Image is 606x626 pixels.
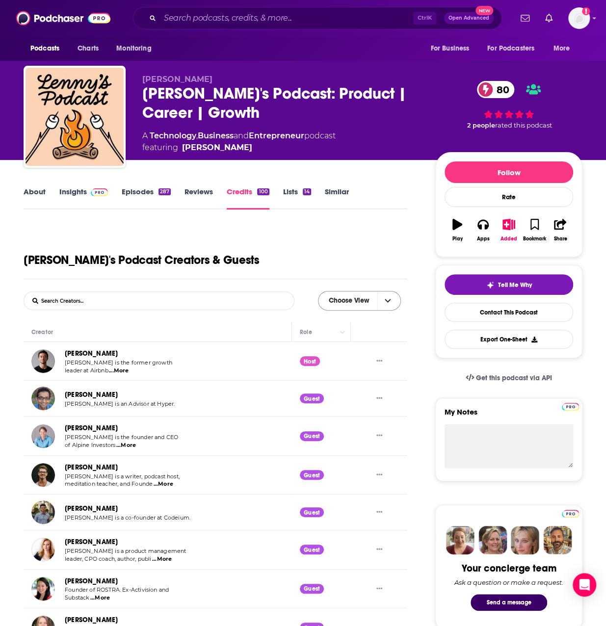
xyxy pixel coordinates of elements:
[446,526,474,554] img: Sydney Profile
[541,10,556,26] a: Show notifications dropdown
[467,122,495,129] span: 2 people
[65,586,169,593] span: Founder of ROSTRA. Ex-Activision and
[476,374,552,382] span: Get this podcast via API
[372,470,386,480] button: Show More Button
[568,7,590,29] img: User Profile
[196,131,198,140] span: ,
[30,42,59,55] span: Podcasts
[150,131,196,140] a: Technology
[24,187,46,209] a: About
[300,356,320,366] div: Host
[423,39,481,58] button: open menu
[471,594,547,611] button: Send a message
[562,508,579,518] a: Pro website
[477,81,514,98] a: 80
[325,187,349,209] a: Similar
[133,7,502,29] div: Search podcasts, credits, & more...
[445,274,573,295] button: tell me why sparkleTell Me Why
[24,39,72,58] button: open menu
[486,281,494,289] img: tell me why sparkle
[31,387,55,410] img: Shreyas Doshi
[65,555,151,562] span: leader, CPO coach, author, publi
[523,236,546,242] div: Bookmark
[495,122,552,129] span: rated this podcast
[372,356,386,366] button: Show More Button
[582,7,590,15] svg: Add a profile image
[257,188,269,195] div: 100
[65,504,118,513] a: [PERSON_NAME]
[477,236,490,242] div: Apps
[142,142,336,154] span: featuring
[65,514,190,521] span: [PERSON_NAME] is a co-founder at Codeium.
[445,212,470,248] button: Play
[300,545,324,554] div: Guest
[553,236,567,242] div: Share
[511,526,539,554] img: Jules Profile
[16,9,110,27] a: Podchaser - Follow, Share and Rate Podcasts
[372,431,386,441] button: Show More Button
[454,578,563,586] div: Ask a question or make a request.
[31,326,53,338] div: Creator
[65,349,118,358] a: [PERSON_NAME]
[452,236,463,242] div: Play
[445,161,573,183] button: Follow
[522,212,547,248] button: Bookmark
[182,142,252,154] a: Lenny Rachitsky
[372,545,386,555] button: Show More Button
[481,39,549,58] button: open menu
[31,349,55,373] a: Lenny Rachitsky
[24,253,260,267] h1: Lenny's Podcast Creators & Guests
[445,303,573,322] a: Contact This Podcast
[300,584,324,594] div: Guest
[160,10,413,26] input: Search podcasts, credits, & more...
[573,573,596,597] div: Open Intercom Messenger
[498,281,532,289] span: Tell Me Why
[65,367,108,374] span: leader at Airbnb
[462,562,556,574] div: Your concierge team
[65,463,118,471] a: [PERSON_NAME]
[318,291,407,311] h2: Choose View
[152,555,172,563] span: ...More
[31,463,55,487] img: Jonny Miller
[435,75,582,136] div: 80 2 peoplerated this podcast
[448,16,489,21] span: Open Advanced
[65,577,118,585] a: [PERSON_NAME]
[227,187,269,209] a: Credits100
[445,187,573,207] div: Rate
[71,39,105,58] a: Charts
[487,81,514,98] span: 80
[568,7,590,29] span: Logged in as YiyanWang
[31,424,55,448] img: Graham Weaver
[26,68,124,166] img: Lenny's Podcast: Product | Career | Growth
[249,131,304,140] a: Entrepreneur
[300,431,324,441] div: Guest
[372,393,386,404] button: Show More Button
[65,442,115,448] span: of Alpine Investors
[547,39,582,58] button: open menu
[562,403,579,411] img: Podchaser Pro
[90,594,110,602] span: ...More
[31,500,55,524] img: Varun Mohan
[142,75,212,84] span: [PERSON_NAME]
[568,7,590,29] button: Show profile menu
[122,187,171,209] a: Episodes287
[109,39,164,58] button: open menu
[234,131,249,140] span: and
[283,187,311,209] a: Lists14
[300,393,324,403] div: Guest
[300,470,324,480] div: Guest
[142,130,336,154] div: A podcast
[198,131,234,140] a: Business
[470,212,496,248] button: Apps
[553,42,570,55] span: More
[65,424,118,432] a: [PERSON_NAME]
[475,6,493,15] span: New
[65,434,178,441] span: [PERSON_NAME] is the founder and CEO
[31,538,55,561] a: Melissa Perri
[444,12,494,24] button: Open AdvancedNew
[65,400,175,407] span: [PERSON_NAME] is an Advisor at Hyper.
[303,188,311,195] div: 14
[116,42,151,55] span: Monitoring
